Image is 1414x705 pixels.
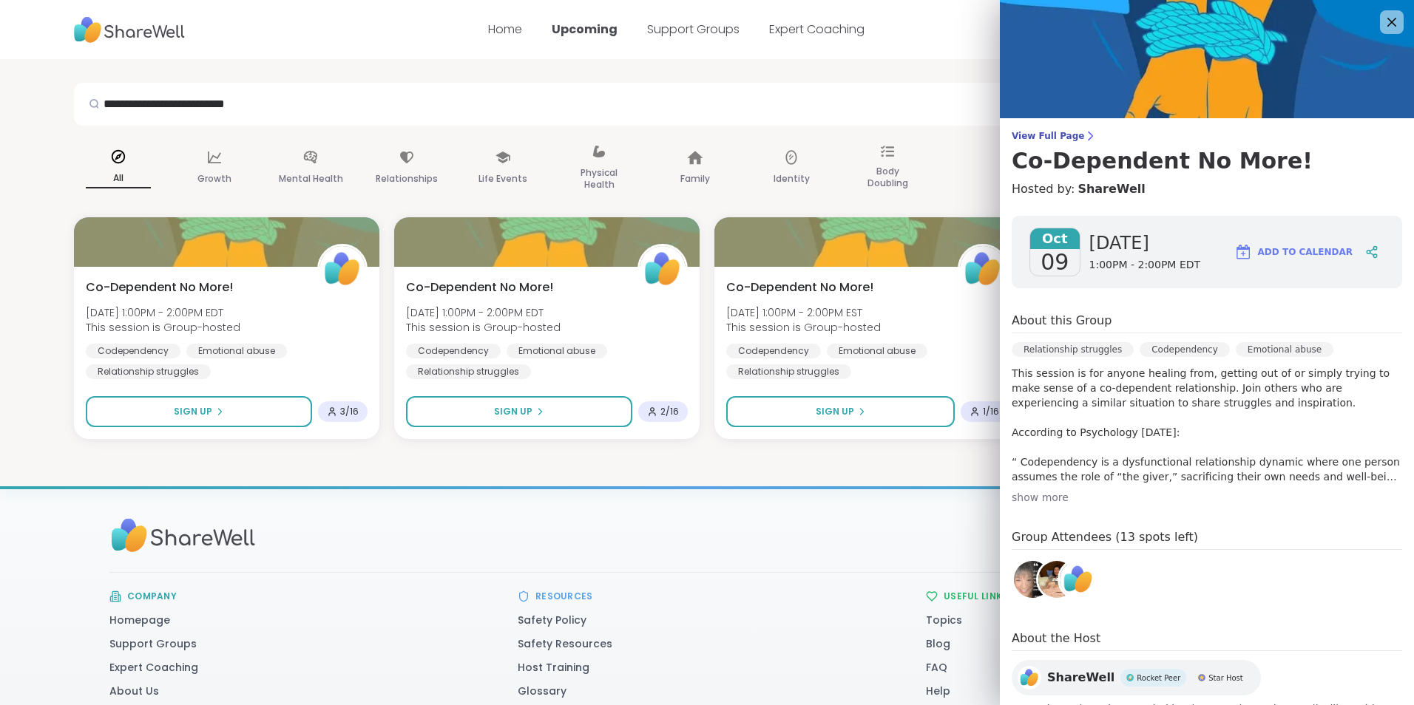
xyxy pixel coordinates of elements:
a: Glossary [518,684,566,698]
img: ShareWell [640,246,686,292]
p: Identity [774,170,810,188]
p: Relationships [376,170,438,188]
div: Relationship struggles [1012,342,1134,357]
button: Sign Up [86,396,312,427]
img: Rocket Peer [1126,674,1134,681]
img: ShareWell [1060,561,1097,598]
h4: Group Attendees (13 spots left) [1012,528,1402,550]
span: This session is Group-hosted [406,320,561,335]
span: Co-Dependent No More! [86,279,233,296]
span: Sign Up [494,405,532,418]
p: Life Events [478,170,527,188]
span: Rocket Peer [1137,672,1180,684]
a: ShareWellShareWellRocket PeerRocket PeerStar HostStar Host [1012,660,1261,695]
h3: Resources [535,590,593,602]
a: Help [926,684,950,698]
span: [DATE] [1089,231,1201,255]
button: Add to Calendar [1228,234,1359,270]
a: About Us [109,684,159,698]
a: ReginaMaria [1012,559,1053,600]
span: Sign Up [174,405,212,418]
a: ShareWell [1058,559,1099,600]
a: Homepage [109,613,170,627]
div: Emotional abuse [827,344,927,358]
span: 2 / 16 [660,406,679,418]
a: Host Training [518,660,589,675]
span: Co-Dependent No More! [406,279,553,296]
img: ReginaMaria [1014,561,1051,598]
div: Codependency [726,344,821,358]
a: Expert Coaching [109,660,198,675]
div: Relationship struggles [406,364,531,379]
div: Codependency [86,344,180,358]
a: Safety Resources [518,636,612,651]
h3: Co-Dependent No More! [1012,148,1402,174]
a: Topics [926,613,962,627]
span: Add to Calendar [1258,245,1353,259]
a: Home [488,21,522,38]
p: Mental Health [279,170,343,188]
img: Star Host [1198,674,1205,681]
a: Blog [926,636,950,651]
h3: Company [127,590,177,602]
img: ShareWell [1018,666,1041,689]
span: Sign Up [816,405,854,418]
button: Sign Up [726,396,955,427]
p: All [86,169,151,188]
span: 3 / 16 [340,406,359,418]
span: [DATE] 1:00PM - 2:00PM EDT [86,305,240,320]
img: ahyun827 [1038,561,1075,598]
span: View Full Page [1012,130,1402,142]
img: ShareWell [319,246,365,292]
div: Relationship struggles [86,364,211,379]
p: Physical Health [566,164,632,194]
span: This session is Group-hosted [86,320,240,335]
h4: About this Group [1012,312,1112,330]
span: ShareWell [1047,669,1114,687]
span: Star Host [1208,672,1242,684]
img: ShareWell [960,246,1006,292]
div: Emotional abuse [507,344,607,358]
span: 1 / 16 [983,406,999,418]
button: Sign Up [406,396,632,427]
p: Family [680,170,710,188]
p: Growth [197,170,231,188]
img: ShareWell Nav Logo [74,10,185,50]
a: Upcoming [552,21,618,38]
a: Safety Policy [518,613,586,627]
h4: Hosted by: [1012,180,1402,198]
span: 1:00PM - 2:00PM EDT [1089,258,1201,273]
a: Support Groups [647,21,740,38]
div: Codependency [1140,342,1230,357]
a: FAQ [926,660,947,675]
img: ShareWell Logomark [1234,243,1252,261]
span: Co-Dependent No More! [726,279,873,296]
h3: Useful Links [944,590,1009,602]
span: 09 [1041,249,1069,276]
span: This session is Group-hosted [726,320,881,335]
p: Body Doubling [855,163,920,192]
a: ahyun827 [1036,559,1078,600]
p: This session is for anyone healing from, getting out of or simply trying to make sense of a co-de... [1012,366,1402,484]
span: [DATE] 1:00PM - 2:00PM EDT [406,305,561,320]
span: Oct [1030,228,1080,249]
img: Sharewell [109,511,257,559]
div: Codependency [406,344,501,358]
div: Emotional abuse [186,344,287,358]
span: [DATE] 1:00PM - 2:00PM EST [726,305,881,320]
div: show more [1012,490,1402,505]
a: ShareWell [1078,180,1145,198]
div: Emotional abuse [1236,342,1333,357]
div: Relationship struggles [726,364,851,379]
h4: About the Host [1012,630,1402,651]
a: Support Groups [109,636,197,651]
a: Expert Coaching [769,21,865,38]
a: View Full PageCo-Dependent No More! [1012,130,1402,174]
